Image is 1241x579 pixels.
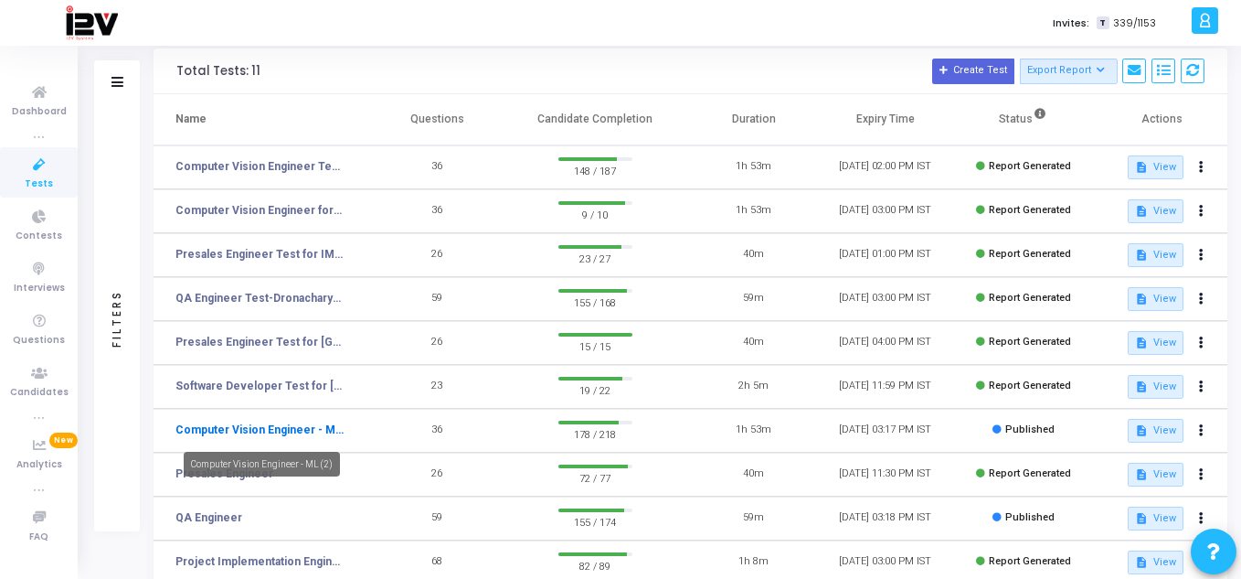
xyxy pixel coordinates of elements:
th: Name [154,94,371,145]
span: Report Generated [989,204,1071,216]
th: Duration [688,94,820,145]
button: View [1128,243,1183,267]
a: Computer Vision Engineer Test- [PERSON_NAME][GEOGRAPHIC_DATA] [175,158,344,175]
td: 40m [688,321,820,365]
th: Expiry Time [820,94,951,145]
th: Actions [1096,94,1227,145]
span: Candidates [10,385,69,401]
mat-icon: description [1135,293,1148,306]
div: Computer Vision Engineer - ML (2) [184,452,340,477]
td: 1h 53m [688,145,820,189]
span: 82 / 89 [558,556,632,574]
td: 59 [371,497,503,541]
button: View [1128,463,1183,487]
td: [DATE] 04:00 PM IST [820,321,951,365]
mat-icon: description [1135,381,1148,393]
button: View [1128,287,1183,311]
th: Candidate Completion [503,94,688,145]
span: Report Generated [989,380,1071,391]
span: Analytics [16,457,62,473]
td: [DATE] 03:00 PM IST [820,277,951,321]
mat-icon: description [1135,249,1148,262]
span: Published [1005,424,1055,435]
span: 9 / 10 [558,205,632,223]
span: FAQ [29,530,48,545]
th: Status [951,94,1096,145]
div: Total Tests: 11 [176,64,260,79]
span: Report Generated [989,555,1071,567]
button: Export Report [1020,59,1118,84]
td: 59m [688,497,820,541]
td: 26 [371,453,503,497]
th: Questions [371,94,503,145]
td: [DATE] 01:00 PM IST [820,233,951,277]
td: 36 [371,189,503,233]
span: 339/1153 [1113,16,1156,31]
span: 155 / 174 [558,512,632,531]
td: 23 [371,365,503,409]
td: [DATE] 03:17 PM IST [820,409,951,453]
span: Contests [16,229,62,244]
mat-icon: description [1135,512,1148,525]
a: Computer Vision Engineer - ML (2) [175,422,344,438]
button: View [1128,331,1183,355]
td: 26 [371,233,503,277]
td: [DATE] 03:18 PM IST [820,497,951,541]
button: Create Test [932,59,1014,84]
span: Published [1005,511,1055,523]
div: Filters [109,218,125,419]
mat-icon: description [1135,556,1148,569]
mat-icon: description [1135,424,1148,437]
span: Report Generated [989,336,1071,348]
span: Report Generated [989,160,1071,172]
span: 155 / 168 [558,293,632,311]
td: 40m [688,233,820,277]
span: Report Generated [989,248,1071,260]
a: QA Engineer [175,509,242,526]
a: Software Developer Test for [PERSON_NAME] [175,378,344,394]
td: [DATE] 03:00 PM IST [820,189,951,233]
td: 1h 53m [688,189,820,233]
td: 1h 53m [688,409,820,453]
a: Computer Vision Engineer for [PERSON_NAME] [175,202,344,219]
span: 23 / 27 [558,249,632,267]
td: 40m [688,453,820,497]
td: [DATE] 11:59 PM IST [820,365,951,409]
span: Tests [25,177,53,192]
span: New [49,433,78,448]
mat-icon: description [1135,161,1148,174]
mat-icon: description [1135,468,1148,481]
label: Invites: [1053,16,1089,31]
a: QA Engineer Test-Dronacharya College of Engineering 2026 [175,290,344,306]
a: Presales Engineer Test for [GEOGRAPHIC_DATA] [175,334,344,350]
mat-icon: description [1135,205,1148,218]
button: View [1128,507,1183,531]
button: View [1128,551,1183,574]
a: Project Implementation Engineer [175,553,344,570]
span: 15 / 15 [558,337,632,355]
button: View [1128,199,1183,223]
td: 36 [371,409,503,453]
td: 2h 5m [688,365,820,409]
span: Dashboard [12,104,67,120]
span: 178 / 218 [558,424,632,443]
td: 59m [688,277,820,321]
a: Presales Engineer Test for IMS [GEOGRAPHIC_DATA] [175,246,344,263]
span: 19 / 22 [558,381,632,399]
span: Interviews [14,281,65,296]
td: 59 [371,277,503,321]
button: View [1128,419,1183,443]
button: View [1128,155,1183,179]
img: logo [65,5,118,41]
td: 26 [371,321,503,365]
mat-icon: description [1135,337,1148,349]
td: [DATE] 02:00 PM IST [820,145,951,189]
td: 36 [371,145,503,189]
span: 72 / 77 [558,468,632,487]
span: Report Generated [989,467,1071,479]
span: Questions [13,333,65,348]
td: [DATE] 11:30 PM IST [820,453,951,497]
button: View [1128,375,1183,399]
span: Report Generated [989,292,1071,304]
span: T [1097,16,1108,30]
